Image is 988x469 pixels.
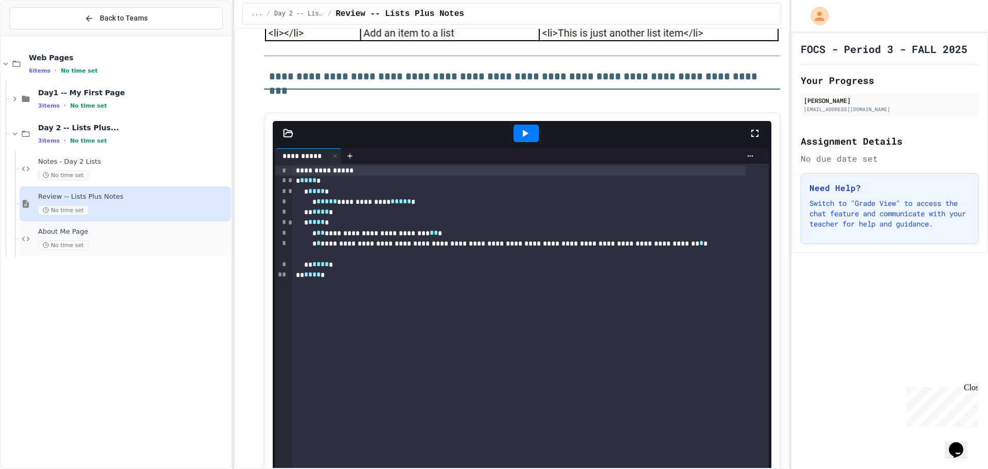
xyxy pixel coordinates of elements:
h2: Your Progress [801,73,979,88]
iframe: chat widget [903,383,978,427]
span: • [64,101,66,110]
button: Back to Teams [9,7,223,29]
span: About Me Page [38,228,229,236]
span: Review -- Lists Plus Notes [336,8,464,20]
span: Notes - Day 2 Lists [38,158,229,166]
span: No time set [38,170,89,180]
span: ... [251,10,262,18]
span: 3 items [38,137,60,144]
span: Day 2 -- Lists Plus... [38,123,229,132]
span: 6 items [29,67,50,74]
span: No time set [38,240,89,250]
span: Day 2 -- Lists Plus... [274,10,324,18]
h2: Assignment Details [801,134,979,148]
span: / [328,10,331,18]
span: • [64,136,66,145]
div: Chat with us now!Close [4,4,71,65]
h1: FOCS - Period 3 - FALL 2025 [801,42,967,56]
span: Back to Teams [100,13,148,24]
span: Web Pages [29,53,229,62]
span: No time set [70,102,107,109]
span: No time set [70,137,107,144]
div: [EMAIL_ADDRESS][DOMAIN_NAME] [804,106,976,113]
div: [PERSON_NAME] [804,96,976,105]
iframe: chat widget [945,428,978,459]
span: 3 items [38,102,60,109]
h3: Need Help? [809,182,970,194]
span: No time set [61,67,98,74]
div: No due date set [801,152,979,165]
span: • [55,66,57,75]
div: My Account [800,4,832,28]
span: Day1 -- My First Page [38,88,229,97]
span: / [267,10,270,18]
span: Review -- Lists Plus Notes [38,193,229,201]
span: No time set [38,205,89,215]
p: Switch to "Grade View" to access the chat feature and communicate with your teacher for help and ... [809,198,970,229]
